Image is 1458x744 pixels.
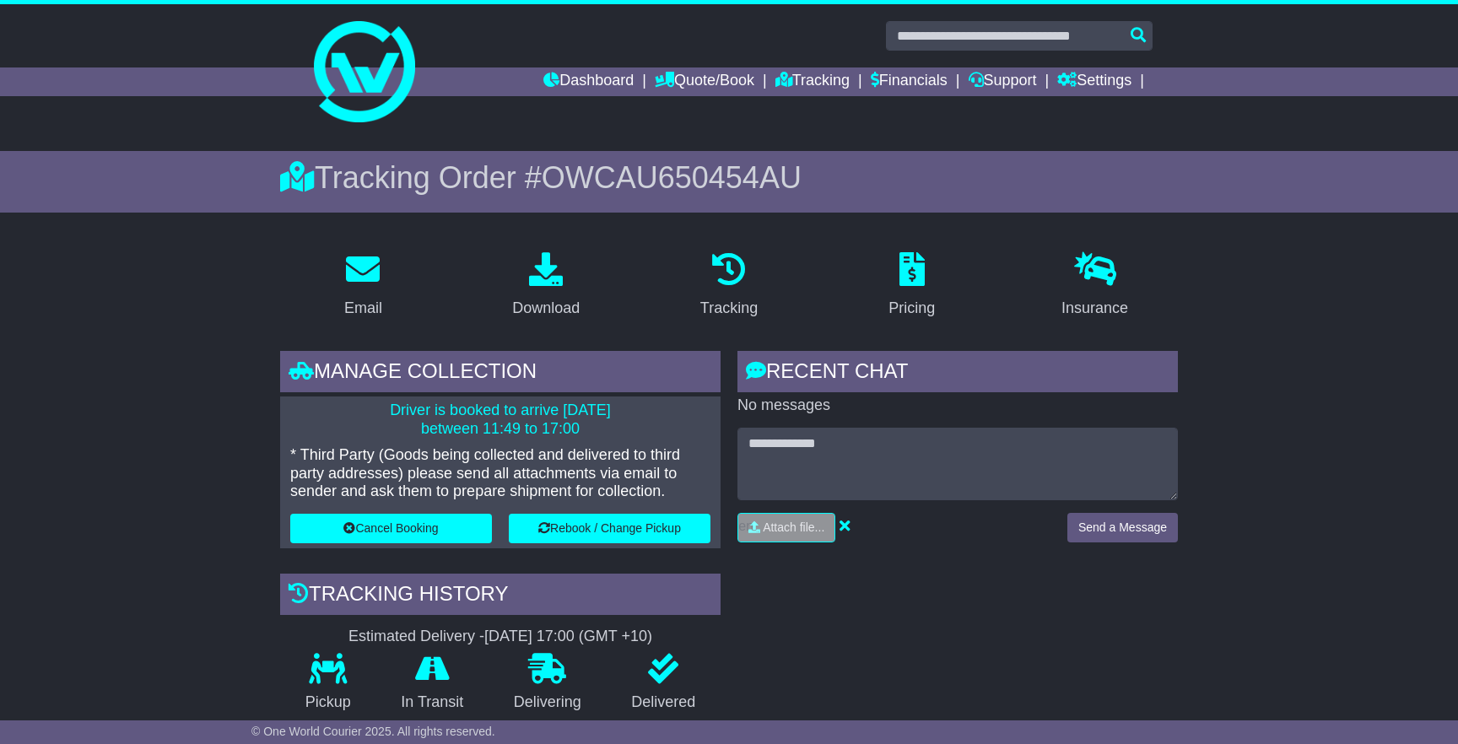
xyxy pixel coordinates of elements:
[969,67,1037,96] a: Support
[700,297,758,320] div: Tracking
[1050,246,1139,326] a: Insurance
[280,628,721,646] div: Estimated Delivery -
[737,351,1178,396] div: RECENT CHAT
[1061,297,1128,320] div: Insurance
[290,514,492,543] button: Cancel Booking
[280,693,376,712] p: Pickup
[280,351,721,396] div: Manage collection
[290,446,710,501] p: * Third Party (Goods being collected and delivered to third party addresses) please send all atta...
[509,514,710,543] button: Rebook / Change Pickup
[489,693,607,712] p: Delivering
[1067,513,1178,542] button: Send a Message
[655,67,754,96] a: Quote/Book
[607,693,721,712] p: Delivered
[280,574,721,619] div: Tracking history
[775,67,850,96] a: Tracking
[376,693,489,712] p: In Transit
[344,297,382,320] div: Email
[543,67,634,96] a: Dashboard
[251,725,495,738] span: © One World Courier 2025. All rights reserved.
[290,402,710,438] p: Driver is booked to arrive [DATE] between 11:49 to 17:00
[1057,67,1131,96] a: Settings
[512,297,580,320] div: Download
[689,246,769,326] a: Tracking
[484,628,652,646] div: [DATE] 17:00 (GMT +10)
[888,297,935,320] div: Pricing
[333,246,393,326] a: Email
[280,159,1178,196] div: Tracking Order #
[877,246,946,326] a: Pricing
[542,160,802,195] span: OWCAU650454AU
[737,396,1178,415] p: No messages
[501,246,591,326] a: Download
[871,67,948,96] a: Financials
